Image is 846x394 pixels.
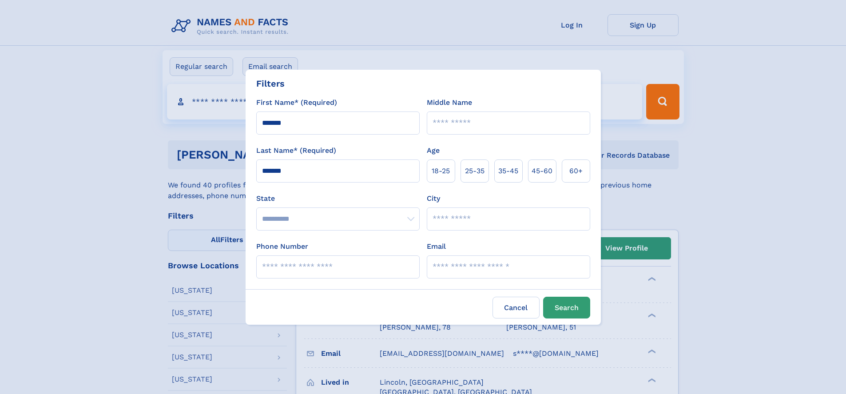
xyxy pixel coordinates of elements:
[465,166,485,176] span: 25‑35
[256,97,337,108] label: First Name* (Required)
[427,145,440,156] label: Age
[256,193,420,204] label: State
[256,145,336,156] label: Last Name* (Required)
[569,166,583,176] span: 60+
[543,297,590,318] button: Search
[532,166,552,176] span: 45‑60
[256,77,285,90] div: Filters
[256,241,308,252] label: Phone Number
[427,193,440,204] label: City
[427,97,472,108] label: Middle Name
[427,241,446,252] label: Email
[498,166,518,176] span: 35‑45
[432,166,450,176] span: 18‑25
[493,297,540,318] label: Cancel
